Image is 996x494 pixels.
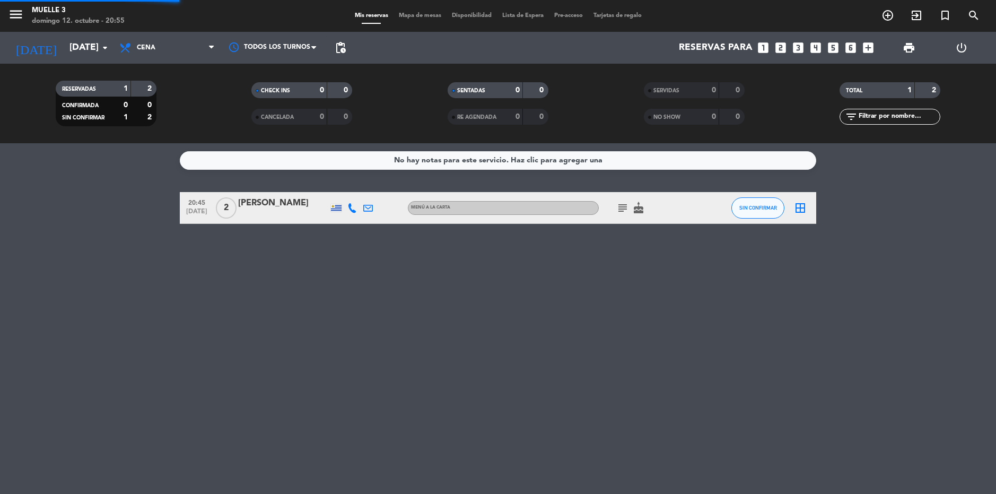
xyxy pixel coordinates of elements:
strong: 1 [907,86,912,94]
div: domingo 12. octubre - 20:55 [32,16,125,27]
i: [DATE] [8,36,64,59]
div: No hay notas para este servicio. Haz clic para agregar una [394,154,602,167]
strong: 0 [344,86,350,94]
i: exit_to_app [910,9,923,22]
i: subject [616,202,629,214]
span: 2 [216,197,237,219]
strong: 1 [124,114,128,121]
input: Filtrar por nombre... [858,111,940,123]
span: SERVIDAS [653,88,679,93]
div: Muelle 3 [32,5,125,16]
span: Cena [137,44,155,51]
strong: 1 [124,85,128,92]
i: looks_6 [844,41,858,55]
span: Disponibilidad [447,13,497,19]
span: Mapa de mesas [394,13,447,19]
strong: 0 [147,101,154,109]
i: arrow_drop_down [99,41,111,54]
i: turned_in_not [939,9,951,22]
span: RESERVADAS [62,86,96,92]
div: [PERSON_NAME] [238,196,328,210]
i: looks_5 [826,41,840,55]
i: add_circle_outline [881,9,894,22]
div: LOG OUT [936,32,989,64]
i: filter_list [845,110,858,123]
strong: 2 [147,114,154,121]
strong: 0 [320,113,324,120]
span: CANCELADA [261,115,294,120]
span: Pre-acceso [549,13,588,19]
span: Mis reservas [350,13,394,19]
span: CHECK INS [261,88,290,93]
span: CONFIRMADA [62,103,99,108]
span: Lista de Espera [497,13,549,19]
strong: 0 [344,113,350,120]
strong: 0 [539,113,546,120]
span: [DATE] [184,208,210,220]
strong: 0 [320,86,324,94]
button: SIN CONFIRMAR [731,197,784,219]
span: pending_actions [334,41,347,54]
span: SENTADAS [457,88,485,93]
strong: 0 [124,101,128,109]
span: TOTAL [846,88,862,93]
i: looks_4 [809,41,823,55]
i: search [967,9,980,22]
span: SIN CONFIRMAR [739,205,777,211]
strong: 0 [539,86,546,94]
button: menu [8,6,24,26]
i: border_all [794,202,807,214]
span: Reservas para [679,42,753,53]
i: looks_3 [791,41,805,55]
strong: 0 [516,113,520,120]
strong: 0 [736,86,742,94]
strong: 2 [147,85,154,92]
span: NO SHOW [653,115,680,120]
strong: 0 [712,86,716,94]
strong: 2 [932,86,938,94]
i: menu [8,6,24,22]
i: add_box [861,41,875,55]
span: SIN CONFIRMAR [62,115,104,120]
strong: 0 [516,86,520,94]
i: looks_two [774,41,788,55]
i: power_settings_new [955,41,968,54]
i: looks_one [756,41,770,55]
span: MENÚ A LA CARTA [411,205,450,210]
span: 20:45 [184,196,210,208]
span: print [903,41,915,54]
strong: 0 [736,113,742,120]
span: RE AGENDADA [457,115,496,120]
strong: 0 [712,113,716,120]
span: Tarjetas de regalo [588,13,647,19]
i: cake [632,202,645,214]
